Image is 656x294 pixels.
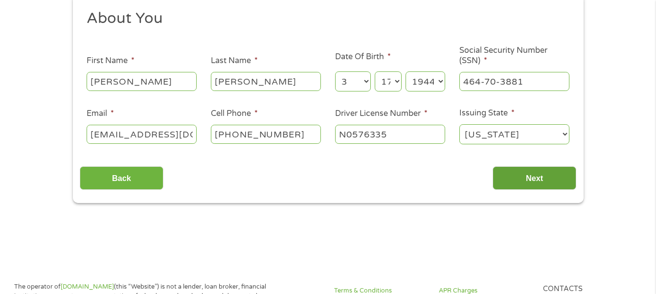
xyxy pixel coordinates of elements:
label: Last Name [211,56,258,66]
input: john@gmail.com [87,125,197,143]
label: First Name [87,56,135,66]
a: [DOMAIN_NAME] [61,283,114,291]
label: Social Security Number (SSN) [459,45,569,66]
input: Smith [211,72,321,90]
label: Issuing State [459,108,515,118]
label: Cell Phone [211,109,258,119]
input: (541) 754-3010 [211,125,321,143]
label: Email [87,109,114,119]
h4: Contacts [543,285,636,294]
label: Date Of Birth [335,52,391,62]
input: Back [80,166,163,190]
h2: About You [87,9,562,28]
input: John [87,72,197,90]
label: Driver License Number [335,109,428,119]
input: Next [493,166,576,190]
input: 078-05-1120 [459,72,569,90]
